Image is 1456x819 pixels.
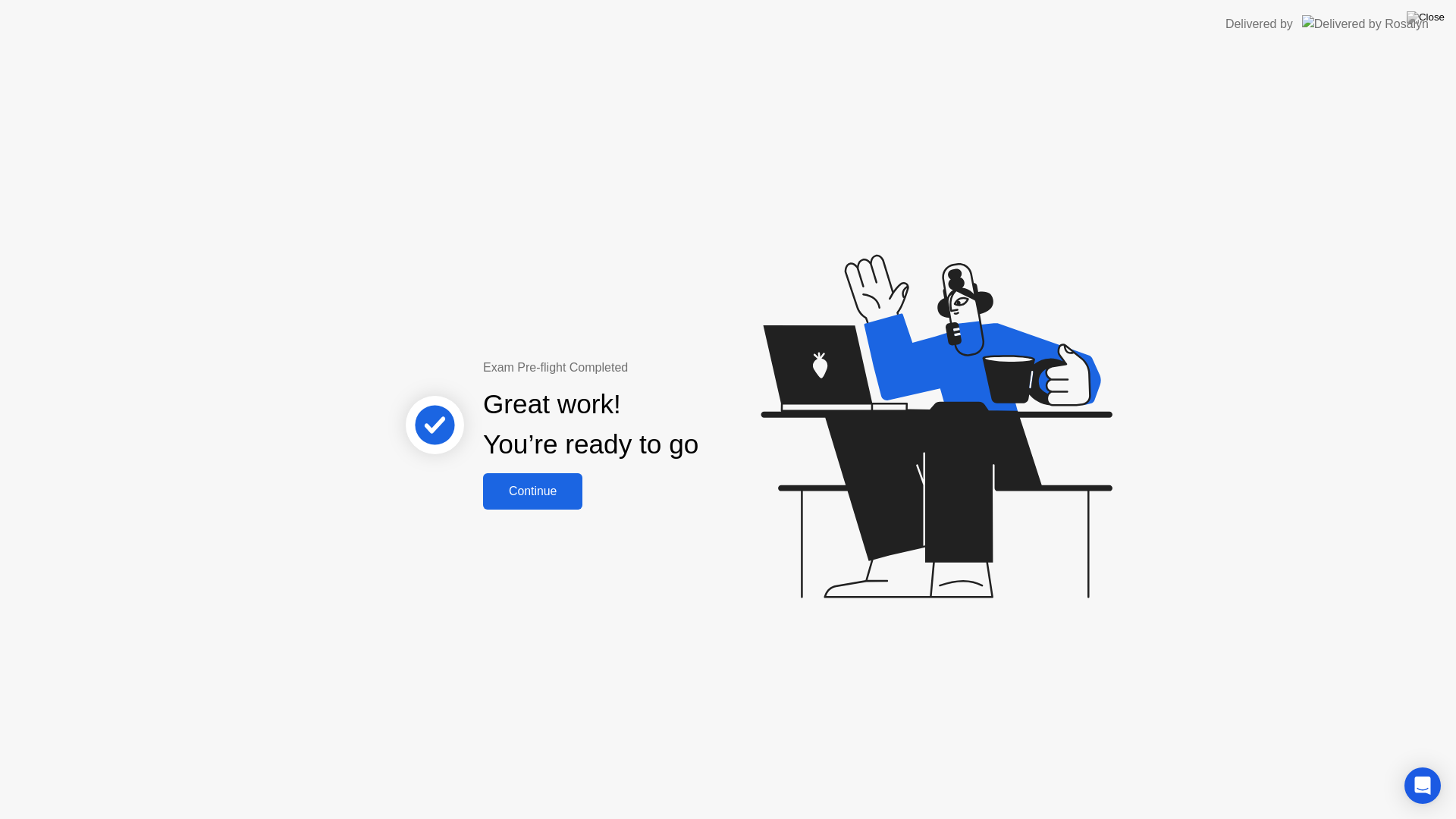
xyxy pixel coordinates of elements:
img: Delivered by Rosalyn [1302,15,1429,33]
div: Delivered by [1225,15,1293,33]
div: Open Intercom Messenger [1404,767,1441,804]
img: Close [1407,11,1445,24]
div: Great work! You’re ready to go [483,384,698,465]
div: Continue [488,485,578,498]
button: Continue [483,473,582,510]
div: Exam Pre-flight Completed [483,359,796,377]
